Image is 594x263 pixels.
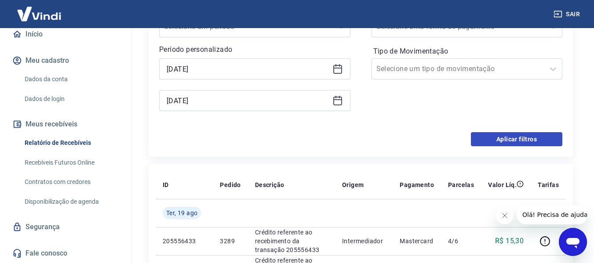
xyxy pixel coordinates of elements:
p: Tarifas [538,180,559,189]
p: Intermediador [342,237,386,245]
span: Ter, 19 ago [166,209,197,217]
label: Tipo de Movimentação [373,46,561,57]
p: ID [163,180,169,189]
p: Mastercard [400,237,434,245]
button: Sair [552,6,583,22]
iframe: Botão para abrir a janela de mensagens [559,228,587,256]
p: Parcelas [448,180,474,189]
a: Contratos com credores [21,173,121,191]
a: Dados da conta [21,70,121,88]
input: Data final [167,94,329,107]
p: Pagamento [400,180,434,189]
a: Fale conosco [11,244,121,263]
p: Pedido [220,180,241,189]
a: Dados de login [21,90,121,108]
a: Disponibilização de agenda [21,193,121,211]
p: R$ 15,30 [495,236,524,246]
a: Segurança [11,217,121,237]
p: Período personalizado [159,44,350,55]
a: Recebíveis Futuros Online [21,154,121,172]
img: Vindi [11,0,68,27]
p: 4/6 [448,237,474,245]
p: Origem [342,180,364,189]
a: Relatório de Recebíveis [21,134,121,152]
p: Valor Líq. [488,180,517,189]
span: Olá! Precisa de ajuda? [5,6,74,13]
p: 3289 [220,237,241,245]
iframe: Fechar mensagem [496,207,514,224]
p: Crédito referente ao recebimento da transação 205556433 [255,228,328,254]
iframe: Mensagem da empresa [517,205,587,224]
button: Meus recebíveis [11,115,121,134]
button: Meu cadastro [11,51,121,70]
a: Início [11,25,121,44]
button: Aplicar filtros [471,132,562,146]
p: Descrição [255,180,284,189]
p: 205556433 [163,237,206,245]
input: Data inicial [167,62,329,76]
